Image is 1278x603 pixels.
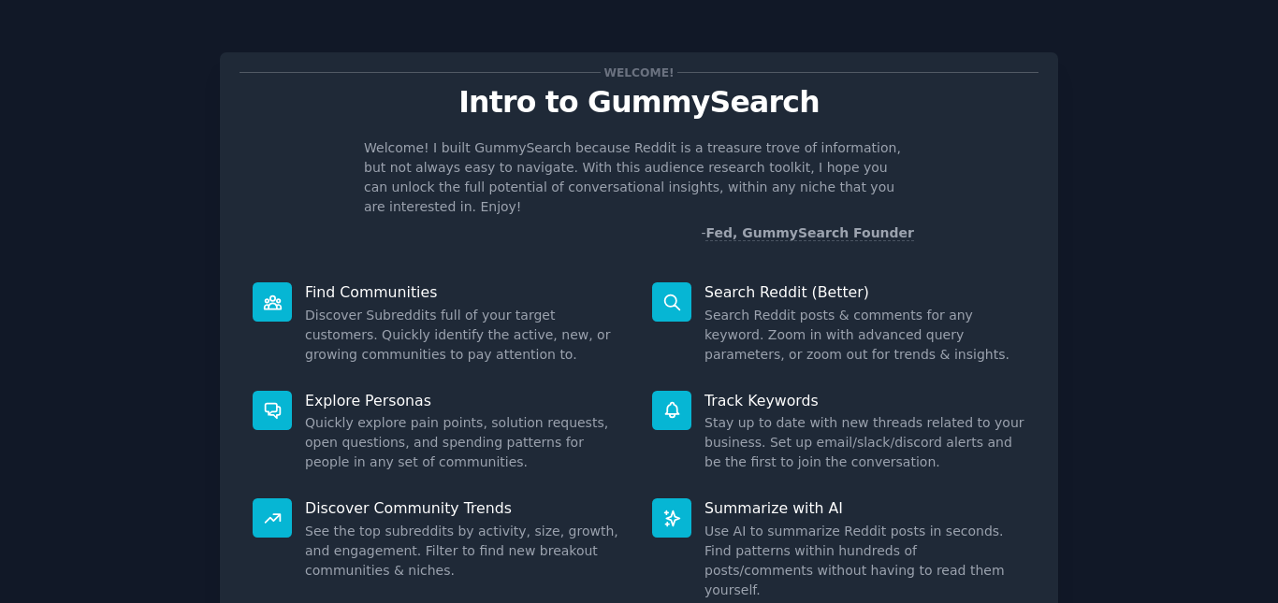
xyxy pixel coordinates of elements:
[364,138,914,217] p: Welcome! I built GummySearch because Reddit is a treasure trove of information, but not always ea...
[704,498,1025,518] p: Summarize with AI
[705,225,914,241] a: Fed, GummySearch Founder
[704,522,1025,600] dd: Use AI to summarize Reddit posts in seconds. Find patterns within hundreds of posts/comments with...
[704,391,1025,410] p: Track Keywords
[305,391,626,410] p: Explore Personas
[305,413,626,472] dd: Quickly explore pain points, solution requests, open questions, and spending patterns for people ...
[704,282,1025,302] p: Search Reddit (Better)
[305,282,626,302] p: Find Communities
[305,498,626,518] p: Discover Community Trends
[704,413,1025,472] dd: Stay up to date with new threads related to your business. Set up email/slack/discord alerts and ...
[701,223,914,243] div: -
[305,306,626,365] dd: Discover Subreddits full of your target customers. Quickly identify the active, new, or growing c...
[704,306,1025,365] dd: Search Reddit posts & comments for any keyword. Zoom in with advanced query parameters, or zoom o...
[240,86,1038,119] p: Intro to GummySearch
[305,522,626,581] dd: See the top subreddits by activity, size, growth, and engagement. Filter to find new breakout com...
[601,63,677,82] span: Welcome!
